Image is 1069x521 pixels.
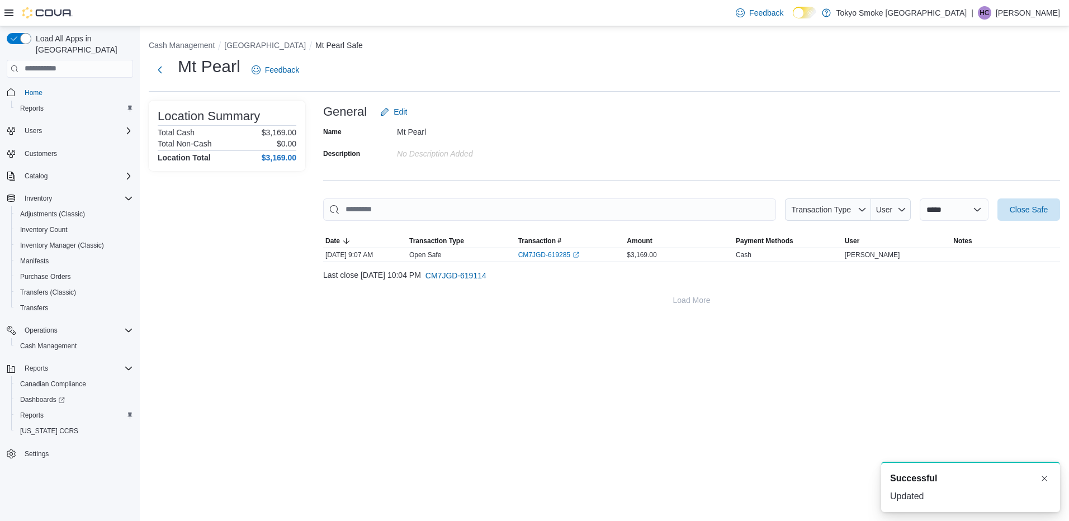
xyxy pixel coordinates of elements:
span: Inventory Count [16,223,133,236]
button: Transaction Type [785,198,871,221]
button: Amount [625,234,734,248]
svg: External link [573,252,579,258]
button: Catalog [2,168,138,184]
p: | [971,6,973,20]
span: Manifests [16,254,133,268]
button: Operations [2,323,138,338]
a: Customers [20,147,62,160]
span: Transaction Type [791,205,851,214]
span: Canadian Compliance [20,380,86,389]
span: Close Safe [1010,204,1048,215]
span: Canadian Compliance [16,377,133,391]
span: Feedback [749,7,783,18]
span: Load More [673,295,711,306]
button: Purchase Orders [11,269,138,285]
span: Dashboards [20,395,65,404]
span: HC [980,6,989,20]
button: [GEOGRAPHIC_DATA] [224,41,306,50]
span: Date [325,236,340,245]
span: Inventory Count [20,225,68,234]
a: Purchase Orders [16,270,75,283]
span: Home [20,86,133,100]
span: Manifests [20,257,49,266]
button: Reports [2,361,138,376]
span: Adjustments (Classic) [20,210,85,219]
span: Notes [953,236,972,245]
span: Catalog [25,172,48,181]
a: Transfers [16,301,53,315]
button: [US_STATE] CCRS [11,423,138,439]
span: Dashboards [16,393,133,406]
img: Cova [22,7,73,18]
h6: Total Non-Cash [158,139,212,148]
button: CM7JGD-619114 [421,264,491,287]
a: CM7JGD-619285External link [518,250,579,259]
a: [US_STATE] CCRS [16,424,83,438]
button: Reports [11,408,138,423]
a: Inventory Count [16,223,72,236]
span: Cash Management [20,342,77,351]
span: Operations [25,326,58,335]
h3: General [323,105,367,119]
button: Reports [20,362,53,375]
div: Updated [890,490,1051,503]
span: Transfers (Classic) [16,286,133,299]
button: Settings [2,446,138,462]
h4: $3,169.00 [262,153,296,162]
label: Description [323,149,360,158]
button: Users [20,124,46,138]
span: Transfers (Classic) [20,288,76,297]
nav: An example of EuiBreadcrumbs [149,40,1060,53]
a: Settings [20,447,53,461]
span: Home [25,88,42,97]
button: Canadian Compliance [11,376,138,392]
label: Name [323,127,342,136]
span: Reports [20,104,44,113]
p: [PERSON_NAME] [996,6,1060,20]
span: Reports [20,411,44,420]
span: Transaction # [518,236,561,245]
input: Dark Mode [793,7,816,18]
div: Heather Chafe [978,6,991,20]
a: Transfers (Classic) [16,286,81,299]
a: Adjustments (Classic) [16,207,89,221]
button: Manifests [11,253,138,269]
h6: Total Cash [158,128,195,137]
button: Cash Management [11,338,138,354]
span: Successful [890,472,937,485]
span: Purchase Orders [16,270,133,283]
button: Catalog [20,169,52,183]
span: Users [20,124,133,138]
span: $3,169.00 [627,250,656,259]
h4: Location Total [158,153,211,162]
span: Feedback [265,64,299,75]
button: Users [2,123,138,139]
span: Purchase Orders [20,272,71,281]
nav: Complex example [7,80,133,491]
span: Reports [25,364,48,373]
span: Transaction Type [409,236,464,245]
a: Dashboards [16,393,69,406]
button: Inventory [20,192,56,205]
button: Next [149,59,171,81]
a: Canadian Compliance [16,377,91,391]
span: [US_STATE] CCRS [20,427,78,435]
button: Customers [2,145,138,162]
span: Dark Mode [793,18,793,19]
a: Home [20,86,47,100]
span: Operations [20,324,133,337]
input: This is a search bar. As you type, the results lower in the page will automatically filter. [323,198,776,221]
span: Inventory [20,192,133,205]
button: Transfers [11,300,138,316]
span: Users [25,126,42,135]
a: Dashboards [11,392,138,408]
button: Operations [20,324,62,337]
button: Inventory Manager (Classic) [11,238,138,253]
h1: Mt Pearl [178,55,240,78]
a: Feedback [247,59,304,81]
span: Inventory [25,194,52,203]
p: Tokyo Smoke [GEOGRAPHIC_DATA] [836,6,967,20]
span: Settings [25,449,49,458]
button: Adjustments (Classic) [11,206,138,222]
div: [DATE] 9:07 AM [323,248,407,262]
